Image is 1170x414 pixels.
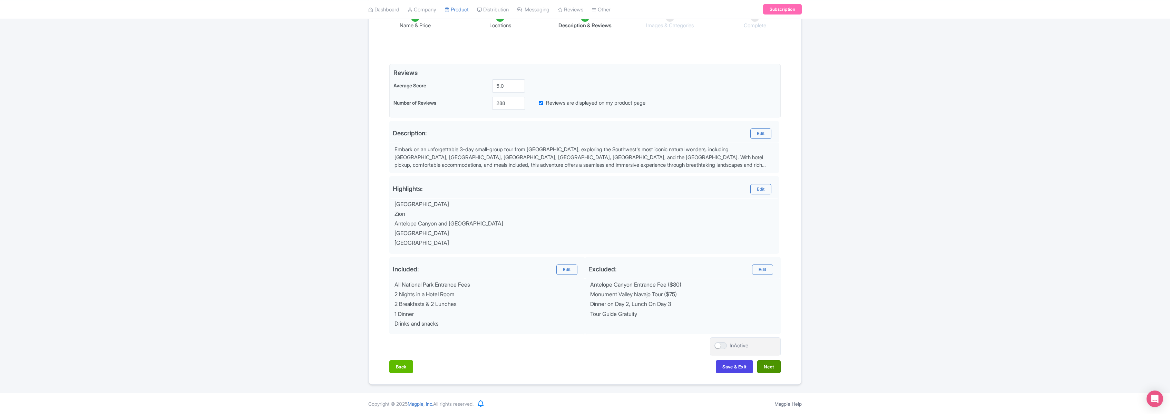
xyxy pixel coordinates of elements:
a: Edit [752,264,773,275]
div: Highlights: [393,185,423,192]
div: Embark on an unforgettable 3-day small-group tour from [GEOGRAPHIC_DATA], exploring the Southwest... [394,146,775,169]
span: Description: [393,129,427,137]
a: Edit [750,128,771,139]
div: Tour Guide Gratuity [590,311,777,317]
a: Magpie Help [774,401,802,407]
button: Save & Exit [716,360,753,373]
span: Number of Reviews [393,100,436,106]
div: Dinner on Day 2, Lunch On Day 3 [590,301,777,307]
div: Open Intercom Messenger [1147,391,1163,407]
li: Locations [458,13,543,30]
div: Antelope Canyon Entrance Fee ($80) [590,282,777,288]
span: Magpie, Inc. [408,401,433,407]
div: 1 Dinner [394,311,581,317]
div: Monument Valley Navajo Tour ($75) [590,291,777,298]
div: All National Park Entrance Fees [394,282,581,288]
div: InActive [730,342,748,350]
div: Zion [394,211,775,217]
div: [GEOGRAPHIC_DATA] [394,240,775,246]
div: 2 Breakfasts & 2 Lunches [394,301,581,307]
div: Drinks and snacks [394,321,581,327]
button: Back [389,360,413,373]
li: Complete [712,13,797,30]
div: [GEOGRAPHIC_DATA] [394,230,775,237]
button: Next [757,360,781,373]
span: Reviews [393,68,777,77]
li: Images & Categories [627,13,712,30]
label: Reviews are displayed on my product page [546,99,645,107]
div: Excluded: [588,266,617,273]
span: Average Score [393,83,426,88]
a: Subscription [763,4,802,15]
a: Edit [556,264,577,275]
li: Name & Price [373,13,458,30]
a: Edit [750,184,771,194]
div: Antelope Canyon and [GEOGRAPHIC_DATA] [394,221,775,227]
div: Copyright © 2025 All rights reserved. [364,400,478,407]
div: 2 Nights in a Hotel Room [394,291,581,298]
div: [GEOGRAPHIC_DATA] [394,201,775,208]
div: Included: [393,266,419,273]
li: Description & Reviews [543,13,627,30]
